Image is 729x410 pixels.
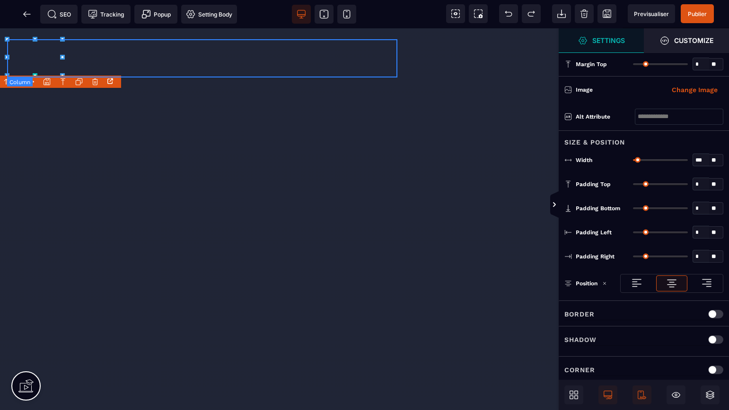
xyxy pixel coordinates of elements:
span: Setting Body [186,9,232,19]
span: Hide/Show Block [667,385,685,404]
img: loading [631,277,642,289]
div: Image [576,85,650,94]
button: Change Image [666,82,723,97]
span: Open Blocks [564,385,583,404]
div: Open the link Modal [105,76,117,86]
span: Padding Right [576,253,615,260]
img: loading [701,277,712,289]
span: Popup [141,9,171,19]
p: Position [564,279,597,288]
p: Corner [564,364,595,376]
span: Padding Top [576,180,611,188]
strong: Customize [674,37,713,44]
span: Padding Bottom [576,205,620,212]
span: Open Layers [701,385,720,404]
span: Open Style Manager [644,28,729,53]
span: Screenshot [469,4,488,23]
span: Previsualiser [634,10,669,17]
span: Tracking [88,9,124,19]
p: Border [564,308,595,320]
span: SEO [47,9,71,19]
img: loading [666,278,677,289]
div: Alt attribute [576,112,635,121]
span: Preview [628,4,675,23]
span: Publier [688,10,707,17]
span: Settings [559,28,644,53]
span: Width [576,156,592,164]
span: Desktop Only [598,385,617,404]
img: loading [602,281,607,286]
strong: Settings [592,37,625,44]
span: Margin Top [576,60,607,68]
span: Mobile Only [632,385,651,404]
span: View components [446,4,465,23]
span: Padding Left [576,229,612,236]
p: Shadow [564,334,597,345]
div: Size & Position [559,130,729,148]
